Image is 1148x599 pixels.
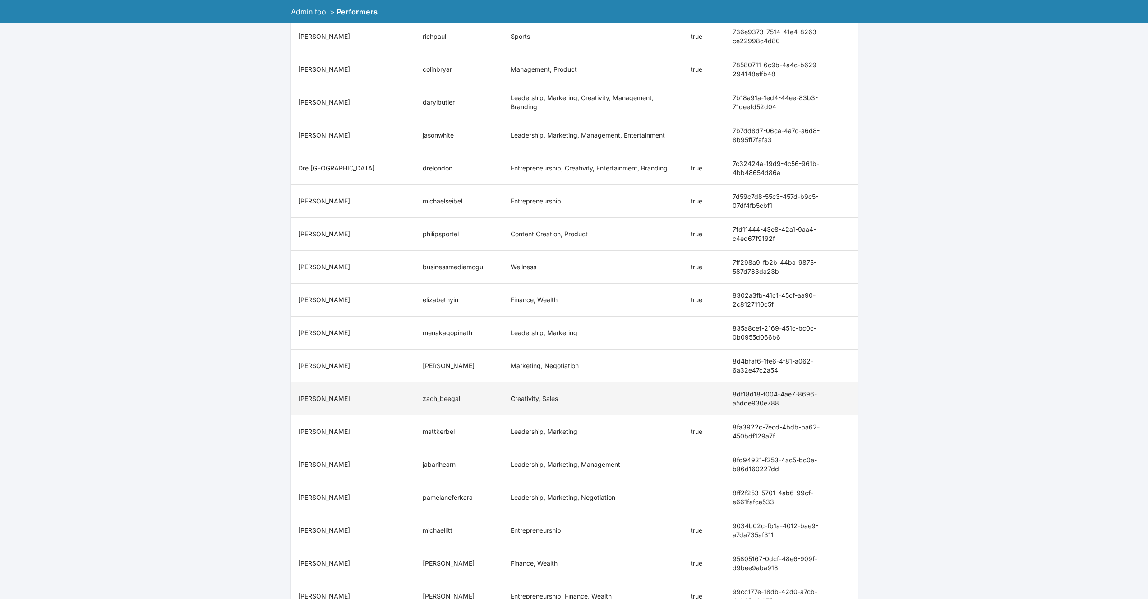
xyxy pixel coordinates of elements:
th: 8ff2f253-5701-4ab6-99cf-e661fafca533 [725,481,858,514]
th: [PERSON_NAME] [291,349,415,382]
th: 835a8cef-2169-451c-bc0c-0b0955d066b6 [725,316,858,349]
td: businessmediamogul [415,250,503,283]
th: 8302a3fb-41c1-45cf-aa90-2c8127110c5f [725,283,858,316]
th: [PERSON_NAME] [291,217,415,250]
td: menakagopinath [415,316,503,349]
td: colinbryar [415,53,503,86]
td: drelondon [415,152,503,184]
th: 7d59c7d8-55c3-457d-b9c5-07df4fb5cbf1 [725,184,858,217]
th: [PERSON_NAME] [291,86,415,119]
td: darylbutler [415,86,503,119]
th: [PERSON_NAME] [291,316,415,349]
td: michaelseibel [415,184,503,217]
td: true [683,217,725,250]
td: Entrepreneurship [503,514,684,547]
td: true [683,152,725,184]
td: [PERSON_NAME] [415,547,503,580]
td: mattkerbel [415,415,503,448]
td: Wellness [503,250,684,283]
td: true [683,20,725,53]
th: 8df18d18-f004-4ae7-8696-a5dde930e788 [725,382,858,415]
th: 7fd11444-43e8-42a1-9aa4-c4ed67f9192f [725,217,858,250]
td: Leadership, Marketing, Management, Entertainment [503,119,684,152]
th: 9034b02c-fb1a-4012-bae9-a7da735af311 [725,514,858,547]
td: Finance, Wealth [503,547,684,580]
th: 8d4bfaf6-1fe6-4f81-a062-6a32e47c2a54 [725,349,858,382]
th: [PERSON_NAME] [291,283,415,316]
div: > [330,6,335,17]
th: Dre [GEOGRAPHIC_DATA] [291,152,415,184]
td: true [683,184,725,217]
td: Sports [503,20,684,53]
td: Leadership, Marketing, Negotiation [503,481,684,514]
th: 7b18a91a-1ed4-44ee-83b3-71deefd52d04 [725,86,858,119]
td: Leadership, Marketing [503,316,684,349]
td: Content Creation, Product [503,217,684,250]
th: 7b7dd8d7-06ca-4a7c-a6d8-8b95ff7fafa3 [725,119,858,152]
td: true [683,250,725,283]
th: [PERSON_NAME] [291,382,415,415]
td: true [683,53,725,86]
th: [PERSON_NAME] [291,481,415,514]
th: [PERSON_NAME] [291,514,415,547]
a: Admin tool [291,7,328,16]
div: Performers [337,6,378,17]
td: michaellitt [415,514,503,547]
td: jabarihearn [415,448,503,481]
th: [PERSON_NAME] [291,250,415,283]
td: Finance, Wealth [503,283,684,316]
td: true [683,547,725,580]
td: true [683,514,725,547]
th: [PERSON_NAME] [291,20,415,53]
td: elizabethyin [415,283,503,316]
td: Leadership, Marketing, Creativity, Management, Branding [503,86,684,119]
td: true [683,283,725,316]
td: true [683,415,725,448]
th: 7c32424a-19d9-4c56-961b-4bb48654d86a [725,152,858,184]
td: Leadership, Marketing, Management [503,448,684,481]
td: Marketing, Negotiation [503,349,684,382]
td: Leadership, Marketing [503,415,684,448]
th: [PERSON_NAME] [291,184,415,217]
th: [PERSON_NAME] [291,448,415,481]
th: [PERSON_NAME] [291,415,415,448]
td: pamelaneferkara [415,481,503,514]
th: 7ff298a9-fb2b-44ba-9875-587d783da23b [725,250,858,283]
th: [PERSON_NAME] [291,53,415,86]
td: jasonwhite [415,119,503,152]
th: 736e9373-7514-41e4-8263-ce22998c4d80 [725,20,858,53]
th: [PERSON_NAME] [291,547,415,580]
th: 8fd94921-f253-4ac5-bc0e-b86d160227dd [725,448,858,481]
td: richpaul [415,20,503,53]
td: Entrepreneurship, Creativity, Entertainment, Branding [503,152,684,184]
td: Management, Product [503,53,684,86]
th: [PERSON_NAME] [291,119,415,152]
td: zach_beegal [415,382,503,415]
th: 8fa3922c-7ecd-4bdb-ba62-450bdf129a7f [725,415,858,448]
th: 95805167-0dcf-48e6-909f-d9bee9aba918 [725,547,858,580]
td: [PERSON_NAME] [415,349,503,382]
td: Entrepreneurship [503,184,684,217]
td: philipsportel [415,217,503,250]
th: 78580711-6c9b-4a4c-b629-294148effb48 [725,53,858,86]
td: Creativity, Sales [503,382,684,415]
